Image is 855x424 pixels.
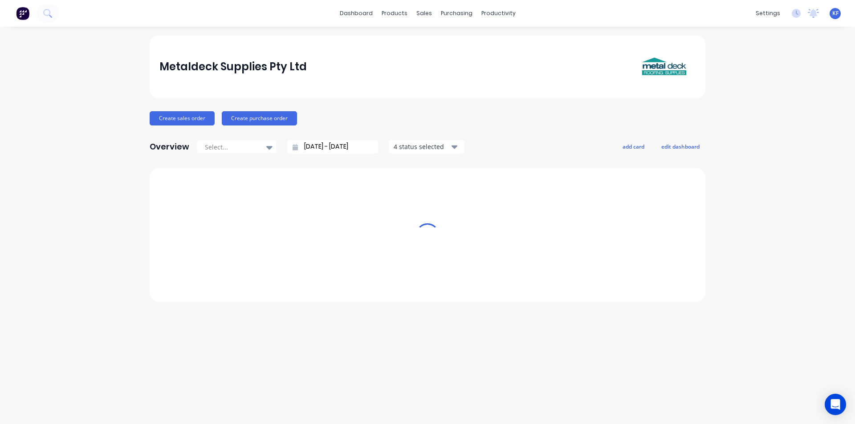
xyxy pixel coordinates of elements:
button: Create purchase order [222,111,297,125]
div: Overview [150,138,189,156]
button: add card [617,141,650,152]
span: KF [832,9,839,17]
button: edit dashboard [655,141,705,152]
a: dashboard [335,7,377,20]
button: 4 status selected [389,140,464,153]
div: settings [751,7,785,20]
div: Metaldeck Supplies Pty Ltd [159,58,307,76]
div: Open Intercom Messenger [825,394,846,415]
div: purchasing [436,7,477,20]
img: Factory [16,7,29,20]
button: Create sales order [150,111,215,125]
div: sales [412,7,436,20]
div: products [377,7,412,20]
img: Metaldeck Supplies Pty Ltd [633,51,696,82]
div: productivity [477,7,520,20]
div: 4 status selected [394,142,450,151]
